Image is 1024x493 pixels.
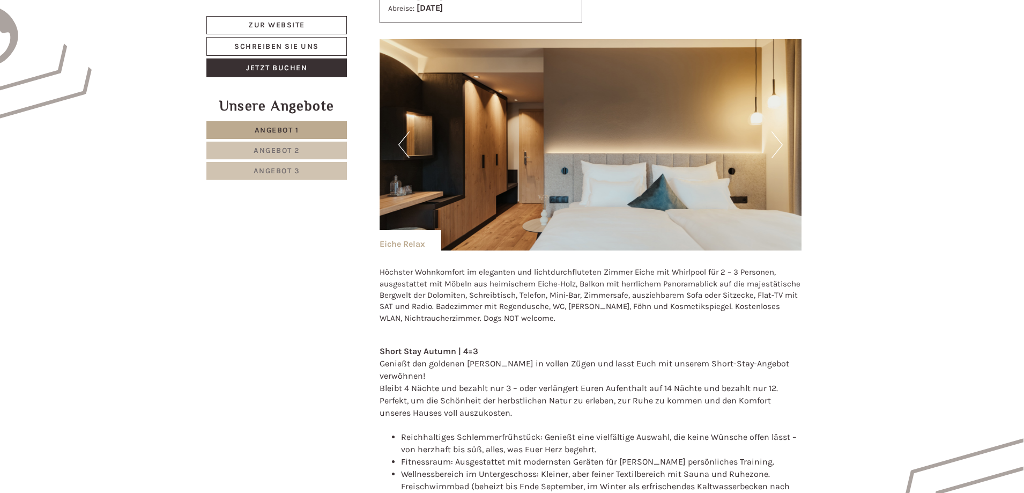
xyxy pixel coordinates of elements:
button: Next [771,131,783,158]
b: [DATE] [417,3,443,13]
span: Angebot 2 [254,146,300,155]
span: Angebot 3 [254,166,300,175]
img: image [380,39,802,251]
div: Hotel B&B Feldmessner [16,31,174,40]
small: Abreise: [388,4,414,12]
li: Reichhaltiges Schlemmerfrühstück: Genießt eine vielfältige Auswahl, die keine Wünsche offen lässt... [401,431,802,456]
span: Angebot 1 [255,126,299,135]
div: Unsere Angebote [206,96,347,116]
div: Eiche Relax [380,230,441,251]
small: 19:09 [16,52,174,60]
div: Guten Tag, wie können wir Ihnen helfen? [8,29,180,62]
button: Senden [354,283,421,301]
li: Fitnessraum: Ausgestattet mit modernsten Geräten für [PERSON_NAME] persönliches Training. [401,456,802,468]
a: Jetzt buchen [206,58,347,77]
a: Schreiben Sie uns [206,37,347,56]
button: Previous [398,131,410,158]
a: Zur Website [206,16,347,34]
div: Short Stay Autumn | 4=3 [380,345,802,358]
p: Höchster Wohnkomfort im eleganten und lichtdurchfluteten Zimmer Eiche mit Whirlpool für 2 – 3 Per... [380,267,802,324]
div: [DATE] [192,8,229,26]
div: Genießt den goldenen [PERSON_NAME] in vollen Zügen und lasst Euch mit unserem Short-Stay-Angebot ... [380,358,802,419]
